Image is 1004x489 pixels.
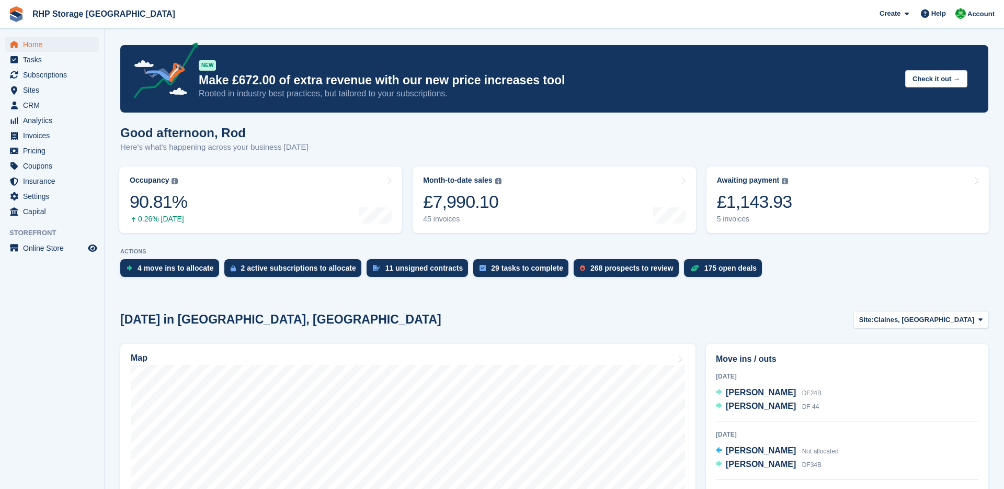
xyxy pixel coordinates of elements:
[119,166,402,233] a: Occupancy 90.81% 0.26% [DATE]
[684,259,767,282] a: 175 open deals
[716,372,978,381] div: [DATE]
[5,83,99,97] a: menu
[241,264,356,272] div: 2 active subscriptions to allocate
[131,353,147,363] h2: Map
[716,444,839,458] a: [PERSON_NAME] Not allocated
[491,264,563,272] div: 29 tasks to complete
[125,42,198,102] img: price-adjustments-announcement-icon-8257ccfd72463d97f412b2fc003d46551f7dbcb40ab6d574587a9cd5c0d94...
[5,241,99,255] a: menu
[23,174,86,188] span: Insurance
[199,88,897,99] p: Rooted in industry best practices, but tailored to your subscriptions.
[717,191,792,213] div: £1,143.93
[905,70,967,87] button: Check it out →
[373,265,380,271] img: contract_signature_icon-13c848040528278c33f63329250d36e43548de30e8caae1d1a13099fd9432cc5.svg
[706,166,989,233] a: Awaiting payment £1,143.93 5 invoices
[199,60,216,71] div: NEW
[231,265,236,272] img: active_subscription_to_allocate_icon-d502201f5373d7db506a760aba3b589e785aa758c864c3986d89f69b8ff3...
[138,264,214,272] div: 4 move ins to allocate
[880,8,900,19] span: Create
[5,68,99,82] a: menu
[28,5,179,23] a: RHP Storage [GEOGRAPHIC_DATA]
[5,52,99,67] a: menu
[23,37,86,52] span: Home
[473,259,574,282] a: 29 tasks to complete
[716,430,978,439] div: [DATE]
[5,37,99,52] a: menu
[120,141,309,153] p: Here's what's happening across your business [DATE]
[130,191,187,213] div: 90.81%
[5,159,99,173] a: menu
[802,390,822,397] span: DF24B
[717,176,780,185] div: Awaiting payment
[580,265,585,271] img: prospect-51fa495bee0391a8d652442698ab0144808aea92771e9ea1ae160a38d050c398.svg
[782,178,788,184] img: icon-info-grey-7440780725fd019a000dd9b08b2336e03edf1995a4989e88bcd33f0948082b44.svg
[574,259,684,282] a: 268 prospects to review
[5,98,99,113] a: menu
[874,315,974,325] span: Claines, [GEOGRAPHIC_DATA]
[5,204,99,219] a: menu
[23,241,86,255] span: Online Store
[9,228,104,238] span: Storefront
[127,265,132,271] img: move_ins_to_allocate_icon-fdf77a2bb77ea45bf5b3d319d69a93e2d87916cf1d5bf7949dd705db3b84f3ca.svg
[367,259,474,282] a: 11 unsigned contracts
[120,313,441,327] h2: [DATE] in [GEOGRAPHIC_DATA], [GEOGRAPHIC_DATA]
[120,248,988,255] p: ACTIONS
[23,113,86,128] span: Analytics
[716,458,822,472] a: [PERSON_NAME] DF34B
[859,315,874,325] span: Site:
[726,446,796,455] span: [PERSON_NAME]
[5,189,99,204] a: menu
[5,113,99,128] a: menu
[802,403,819,410] span: DF 44
[423,176,492,185] div: Month-to-date sales
[5,174,99,188] a: menu
[120,126,309,140] h1: Good afternoon, Rod
[5,143,99,158] a: menu
[385,264,463,272] div: 11 unsigned contracts
[8,6,24,22] img: stora-icon-8386f47178a22dfd0bd8f6a31ec36ba5ce8667c1dd55bd0f319d3a0aa187defe.svg
[172,178,178,184] img: icon-info-grey-7440780725fd019a000dd9b08b2336e03edf1995a4989e88bcd33f0948082b44.svg
[726,388,796,397] span: [PERSON_NAME]
[23,189,86,204] span: Settings
[413,166,695,233] a: Month-to-date sales £7,990.10 45 invoices
[955,8,966,19] img: Rod
[716,386,822,400] a: [PERSON_NAME] DF24B
[704,264,757,272] div: 175 open deals
[130,215,187,224] div: 0.26% [DATE]
[5,128,99,143] a: menu
[802,461,822,469] span: DF34B
[423,191,501,213] div: £7,990.10
[716,400,819,414] a: [PERSON_NAME] DF 44
[130,176,169,185] div: Occupancy
[967,9,995,19] span: Account
[853,311,988,328] button: Site: Claines, [GEOGRAPHIC_DATA]
[199,73,897,88] p: Make £672.00 of extra revenue with our new price increases tool
[726,460,796,469] span: [PERSON_NAME]
[23,143,86,158] span: Pricing
[23,52,86,67] span: Tasks
[690,264,699,272] img: deal-1b604bf984904fb50ccaf53a9ad4b4a5d6e5aea283cecdc64d6e3604feb123c2.svg
[23,68,86,82] span: Subscriptions
[931,8,946,19] span: Help
[23,128,86,143] span: Invoices
[23,204,86,219] span: Capital
[717,215,792,224] div: 5 invoices
[23,98,86,113] span: CRM
[802,448,839,455] span: Not allocated
[23,159,86,173] span: Coupons
[23,83,86,97] span: Sites
[423,215,501,224] div: 45 invoices
[716,353,978,365] h2: Move ins / outs
[726,402,796,410] span: [PERSON_NAME]
[120,259,224,282] a: 4 move ins to allocate
[480,265,486,271] img: task-75834270c22a3079a89374b754ae025e5fb1db73e45f91037f5363f120a921f8.svg
[224,259,367,282] a: 2 active subscriptions to allocate
[86,242,99,254] a: Preview store
[590,264,674,272] div: 268 prospects to review
[495,178,501,184] img: icon-info-grey-7440780725fd019a000dd9b08b2336e03edf1995a4989e88bcd33f0948082b44.svg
